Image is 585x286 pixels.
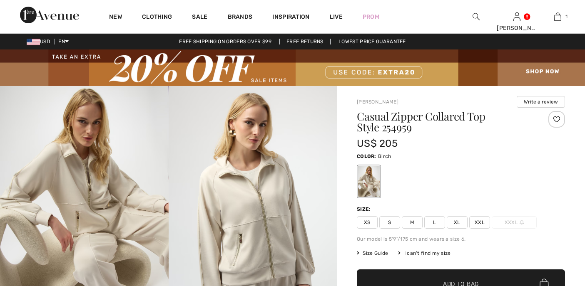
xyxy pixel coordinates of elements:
a: Prom [363,12,379,21]
span: XXXL [492,216,537,229]
span: XL [447,216,468,229]
img: search the website [473,12,480,22]
span: XS [357,216,378,229]
a: Free shipping on orders over $99 [172,39,278,44]
a: New [109,13,122,22]
span: XXL [469,216,490,229]
img: My Info [513,12,520,22]
span: S [379,216,400,229]
div: Birch [358,166,380,197]
img: US Dollar [27,39,40,45]
div: Our model is 5'9"/175 cm and wears a size 6. [357,235,565,243]
a: Brands [228,13,253,22]
span: 1 [565,13,568,20]
button: Write a review [517,96,565,108]
div: Size: [357,205,373,213]
a: Sign In [513,12,520,20]
div: [PERSON_NAME] [497,24,537,32]
a: Live [330,12,343,21]
a: Free Returns [279,39,331,44]
span: US$ 205 [357,138,398,149]
span: M [402,216,423,229]
img: My Bag [554,12,561,22]
span: Size Guide [357,249,388,257]
a: Lowest Price Guarantee [332,39,413,44]
img: ring-m.svg [520,220,524,224]
a: Clothing [142,13,172,22]
span: Birch [378,153,391,159]
a: Sale [192,13,207,22]
img: 1ère Avenue [20,7,79,23]
span: L [424,216,445,229]
span: EN [58,39,69,44]
h1: Casual Zipper Collared Top Style 254959 [357,111,530,133]
span: Color: [357,153,376,159]
div: I can't find my size [398,249,451,257]
span: Inspiration [272,13,309,22]
a: [PERSON_NAME] [357,99,398,105]
a: 1 [538,12,578,22]
span: USD [27,39,53,44]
